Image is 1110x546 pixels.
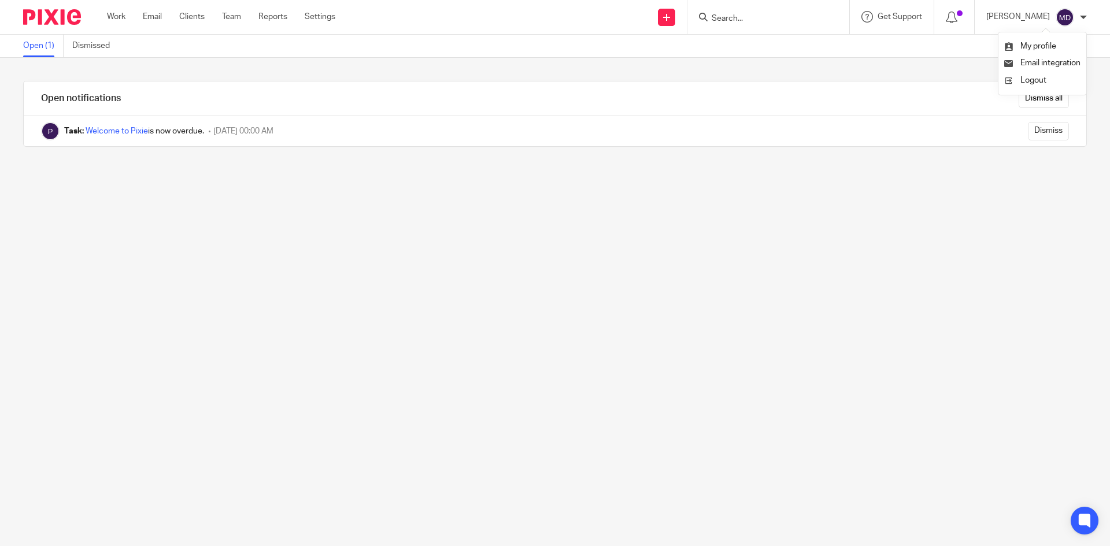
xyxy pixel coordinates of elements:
[143,11,162,23] a: Email
[1004,59,1081,67] a: Email integration
[213,127,273,135] span: [DATE] 00:00 AM
[258,11,287,23] a: Reports
[1020,76,1046,84] span: Logout
[986,11,1050,23] p: [PERSON_NAME]
[1056,8,1074,27] img: svg%3E
[64,125,204,137] div: is now overdue.
[1004,72,1081,89] a: Logout
[23,35,64,57] a: Open (1)
[64,127,84,135] b: Task:
[41,92,121,105] h1: Open notifications
[41,122,60,140] img: Pixie
[1020,42,1056,50] span: My profile
[86,127,148,135] a: Welcome to Pixie
[305,11,335,23] a: Settings
[23,9,81,25] img: Pixie
[878,13,922,21] span: Get Support
[1028,122,1069,140] input: Dismiss
[1004,42,1056,50] a: My profile
[1019,90,1069,108] input: Dismiss all
[711,14,815,24] input: Search
[222,11,241,23] a: Team
[72,35,119,57] a: Dismissed
[1020,59,1081,67] span: Email integration
[107,11,125,23] a: Work
[179,11,205,23] a: Clients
